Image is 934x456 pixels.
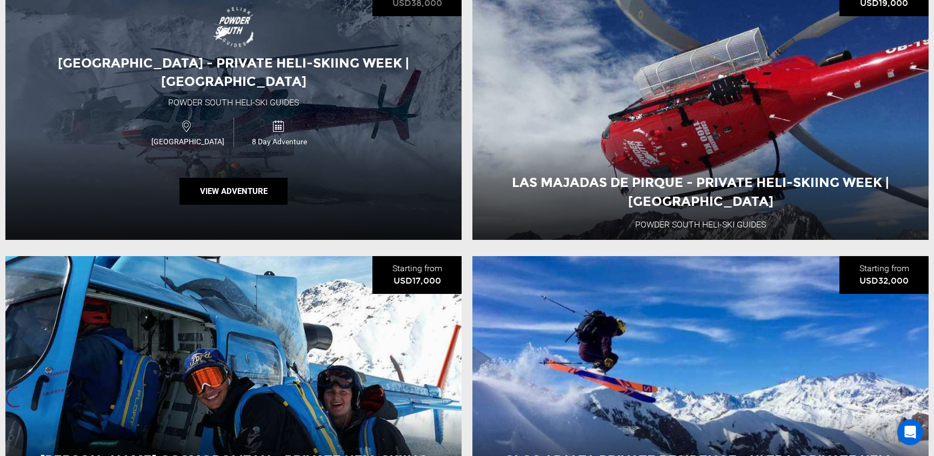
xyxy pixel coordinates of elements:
[142,136,234,147] span: [GEOGRAPHIC_DATA]
[234,136,325,147] span: 8 Day Adventure
[897,419,923,445] div: Open Intercom Messenger
[212,5,255,49] img: images
[168,97,299,109] div: Powder South Heli-Ski Guides
[58,55,409,89] span: [GEOGRAPHIC_DATA] - Private Heli-Skiing Week | [GEOGRAPHIC_DATA]
[179,178,288,205] button: View Adventure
